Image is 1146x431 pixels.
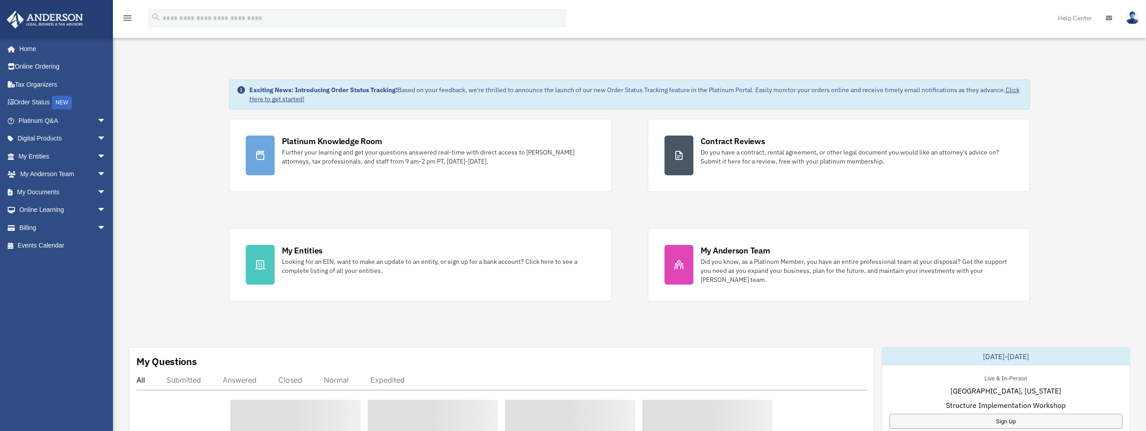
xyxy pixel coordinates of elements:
[282,148,595,166] div: Further your learning and get your questions answered real-time with direct access to [PERSON_NAM...
[6,147,120,165] a: My Entitiesarrow_drop_down
[6,130,120,148] a: Digital Productsarrow_drop_down
[52,96,72,109] div: NEW
[648,228,1030,301] a: My Anderson Team Did you know, as a Platinum Member, you have an entire professional team at your...
[97,201,115,220] span: arrow_drop_down
[6,94,120,112] a: Order StatusNEW
[223,375,257,384] div: Answered
[167,375,201,384] div: Submitted
[6,165,120,183] a: My Anderson Teamarrow_drop_down
[1126,11,1139,24] img: User Pic
[701,148,1014,166] div: Do you have a contract, rental agreement, or other legal document you would like an attorney's ad...
[122,16,133,23] a: menu
[97,147,115,166] span: arrow_drop_down
[97,219,115,237] span: arrow_drop_down
[229,228,612,301] a: My Entities Looking for an EIN, want to make an update to an entity, or sign up for a bank accoun...
[950,385,1061,396] span: [GEOGRAPHIC_DATA], [US_STATE]
[370,375,405,384] div: Expedited
[701,245,770,256] div: My Anderson Team
[97,130,115,148] span: arrow_drop_down
[6,219,120,237] a: Billingarrow_drop_down
[324,375,349,384] div: Normal
[136,375,145,384] div: All
[701,136,765,147] div: Contract Reviews
[889,414,1123,429] a: Sign Up
[6,183,120,201] a: My Documentsarrow_drop_down
[282,257,595,275] div: Looking for an EIN, want to make an update to an entity, or sign up for a bank account? Click her...
[249,86,398,94] strong: Exciting News: Introducing Order Status Tracking!
[882,347,1130,365] div: [DATE]-[DATE]
[977,373,1034,382] div: Live & In-Person
[946,400,1066,411] span: Structure Implementation Workshop
[136,355,197,368] div: My Questions
[282,245,323,256] div: My Entities
[97,183,115,201] span: arrow_drop_down
[282,136,382,147] div: Platinum Knowledge Room
[97,112,115,130] span: arrow_drop_down
[151,12,161,22] i: search
[229,119,612,192] a: Platinum Knowledge Room Further your learning and get your questions answered real-time with dire...
[249,85,1023,103] div: Based on your feedback, we're thrilled to announce the launch of our new Order Status Tracking fe...
[6,112,120,130] a: Platinum Q&Aarrow_drop_down
[648,119,1030,192] a: Contract Reviews Do you have a contract, rental agreement, or other legal document you would like...
[6,75,120,94] a: Tax Organizers
[6,40,115,58] a: Home
[4,11,86,28] img: Anderson Advisors Platinum Portal
[6,237,120,255] a: Events Calendar
[97,165,115,184] span: arrow_drop_down
[122,13,133,23] i: menu
[701,257,1014,284] div: Did you know, as a Platinum Member, you have an entire professional team at your disposal? Get th...
[6,201,120,219] a: Online Learningarrow_drop_down
[6,58,120,76] a: Online Ordering
[249,86,1020,103] a: Click Here to get started!
[278,375,302,384] div: Closed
